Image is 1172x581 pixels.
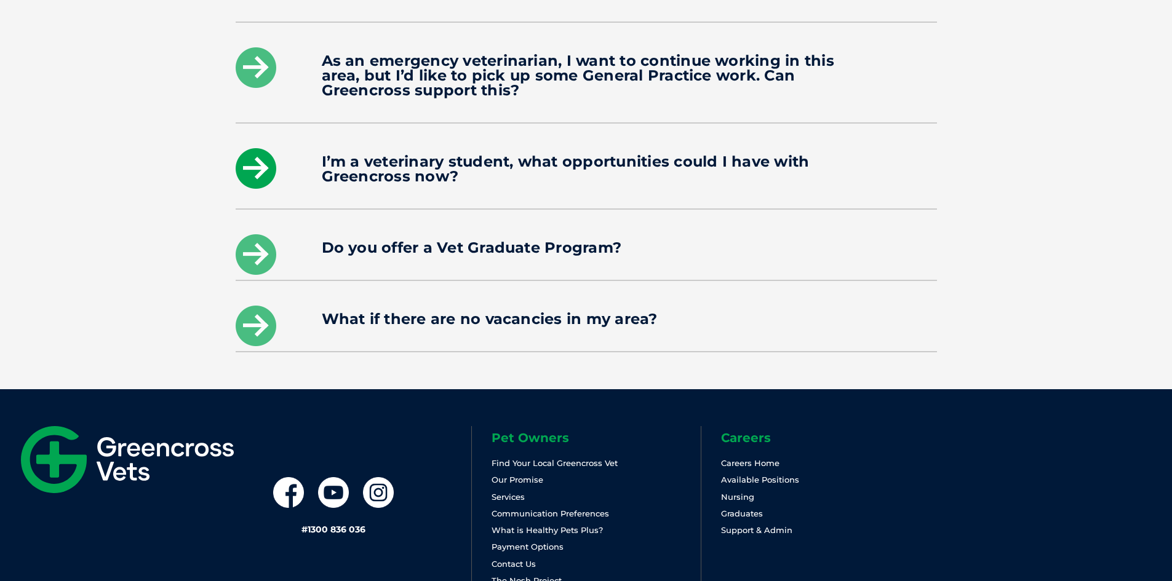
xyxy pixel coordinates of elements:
[322,240,851,255] h4: Do you offer a Vet Graduate Program?
[721,508,763,518] a: Graduates
[301,524,365,535] a: #1300 836 036
[322,154,851,184] h4: I’m a veterinary student, what opportunities could I have with Greencross now?
[721,525,792,535] a: Support & Admin
[322,53,851,98] h4: As an emergency veterinarian, I want to continue working in this area, but I’d like to pick up so...
[721,432,930,444] h6: Careers
[492,542,564,551] a: Payment Options
[721,458,779,468] a: Careers Home
[492,508,609,518] a: Communication Preferences
[492,475,543,484] a: Our Promise
[322,312,851,326] h4: What if there are no vacancies in my area?
[492,458,618,468] a: Find Your Local Greencross Vet
[492,525,603,535] a: What is Healthy Pets Plus?
[721,492,754,502] a: Nursing
[492,432,701,444] h6: Pet Owners
[492,492,525,502] a: Services
[301,524,308,535] span: #
[721,475,799,484] a: Available Positions
[492,559,536,569] a: Contact Us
